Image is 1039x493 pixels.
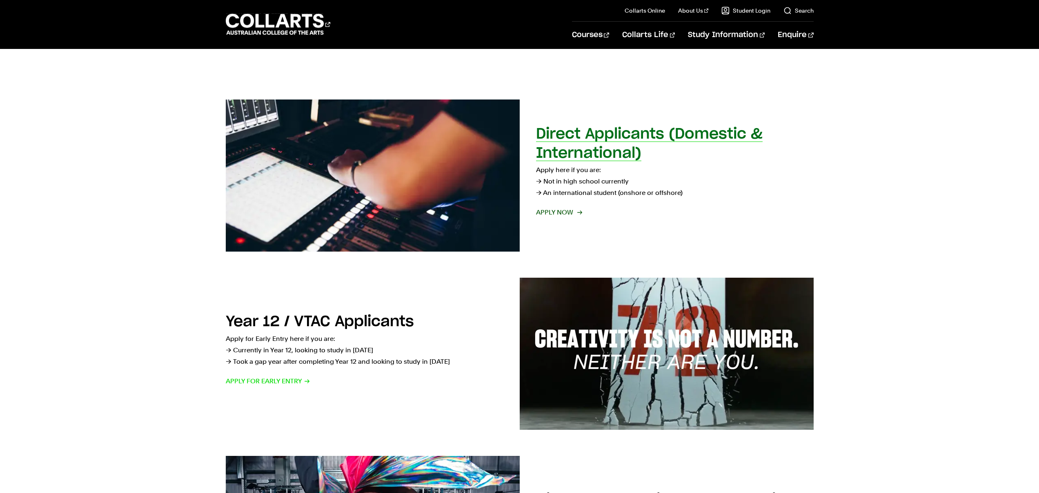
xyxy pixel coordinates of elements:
[226,314,414,329] h2: Year 12 / VTAC Applicants
[226,278,814,430] a: Year 12 / VTAC Applicants Apply for Early Entry here if you are:→ Currently in Year 12, looking t...
[226,99,814,252] a: Direct Applicants (Domestic & International) Apply here if you are:→ Not in high school currently...
[226,13,330,36] div: Go to homepage
[622,22,675,49] a: Collarts Life
[536,207,581,218] span: Apply now
[226,333,503,367] p: Apply for Early Entry here if you are: → Currently in Year 12, looking to study in [DATE] → Took ...
[688,22,765,49] a: Study Information
[226,376,310,387] span: Apply for Early Entry
[536,164,814,199] p: Apply here if you are: → Not in high school currently → An international student (onshore or offs...
[778,22,813,49] a: Enquire
[678,7,708,15] a: About Us
[625,7,665,15] a: Collarts Online
[536,127,763,161] h2: Direct Applicants (Domestic & International)
[721,7,770,15] a: Student Login
[572,22,609,49] a: Courses
[783,7,814,15] a: Search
